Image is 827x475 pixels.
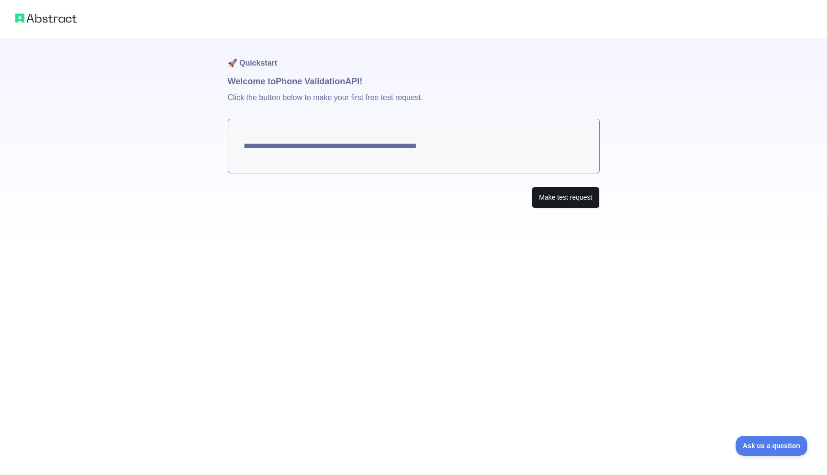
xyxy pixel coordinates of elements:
[228,88,600,119] p: Click the button below to make your first free test request.
[532,187,599,208] button: Make test request
[228,38,600,75] h1: 🚀 Quickstart
[228,75,600,88] h1: Welcome to Phone Validation API!
[736,436,808,456] iframe: Toggle Customer Support
[15,11,77,25] img: Abstract logo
